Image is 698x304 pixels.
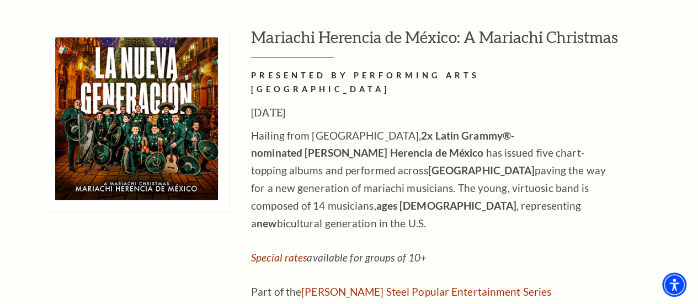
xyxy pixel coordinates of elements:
span: has issued five chart-topping albums and performed across paving the way for a new generation of ... [251,146,606,230]
h3: [DATE] [251,104,610,121]
em: available for groups of 10+ [251,251,427,264]
h2: PRESENTED BY PERFORMING ARTS [GEOGRAPHIC_DATA] [251,69,610,97]
h3: Mariachi Herencia de México: A Mariachi Christmas [251,26,687,58]
img: Mariachi Herencia de México: A Mariachi Christmas [44,26,229,211]
strong: new [257,217,276,230]
p: Part of the [251,283,610,301]
a: Irwin Steel Popular Entertainment Series - open in a new tab [301,285,551,298]
strong: ages [DEMOGRAPHIC_DATA] [376,199,516,212]
strong: [GEOGRAPHIC_DATA] [428,164,535,177]
div: Accessibility Menu [662,273,686,297]
span: Hailing from [GEOGRAPHIC_DATA], [251,129,515,159]
a: Special rates [251,251,307,264]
